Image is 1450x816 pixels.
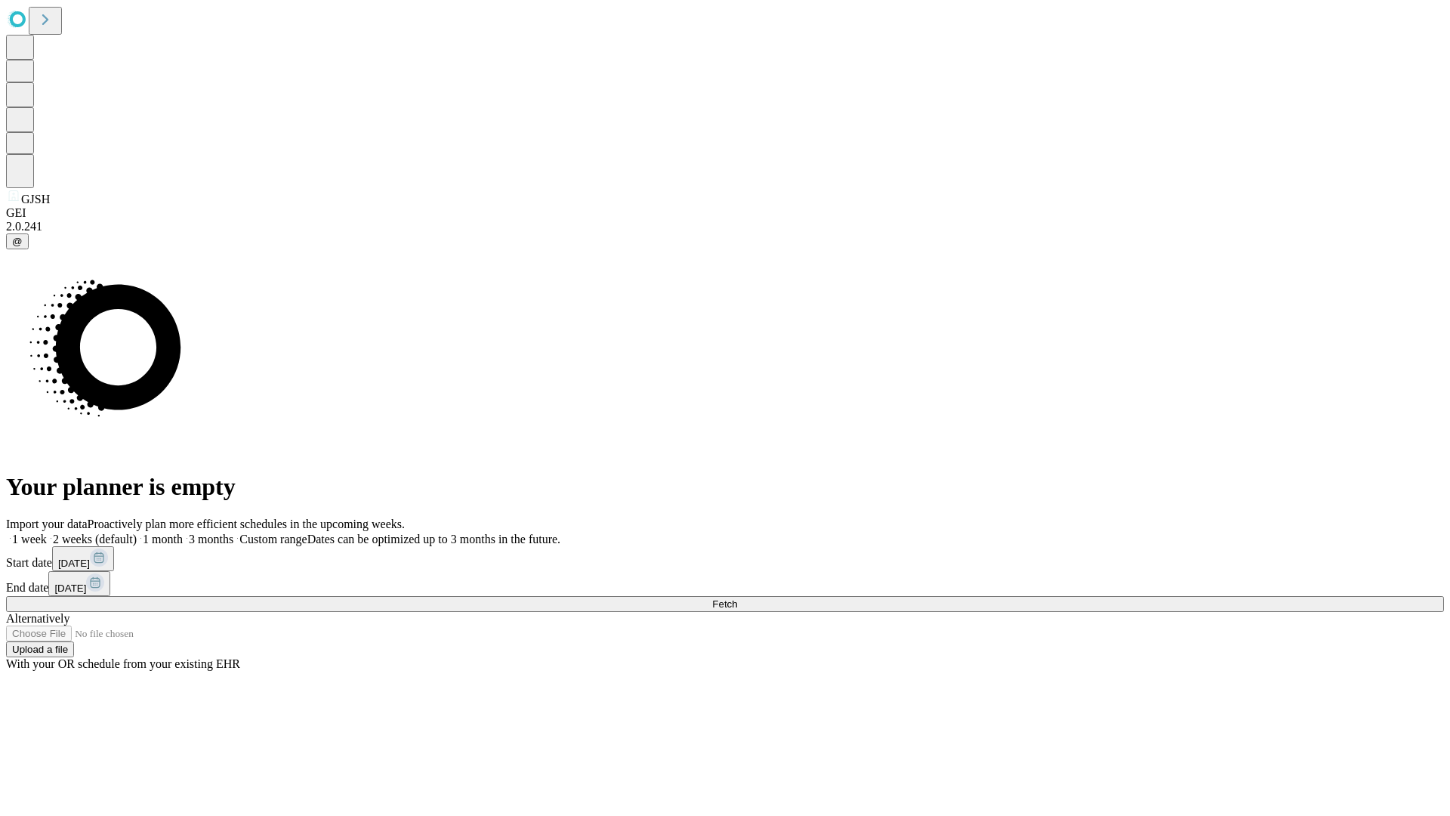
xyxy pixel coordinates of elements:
span: Dates can be optimized up to 3 months in the future. [307,533,560,546]
span: With your OR schedule from your existing EHR [6,657,240,670]
span: Fetch [712,598,737,610]
span: 1 month [143,533,183,546]
button: Fetch [6,596,1444,612]
span: Proactively plan more efficient schedules in the upcoming weeks. [88,518,405,530]
div: Start date [6,546,1444,571]
span: [DATE] [54,583,86,594]
button: [DATE] [52,546,114,571]
h1: Your planner is empty [6,473,1444,501]
span: GJSH [21,193,50,206]
span: [DATE] [58,558,90,569]
span: Custom range [239,533,307,546]
button: [DATE] [48,571,110,596]
div: 2.0.241 [6,220,1444,233]
button: @ [6,233,29,249]
span: 2 weeks (default) [53,533,137,546]
button: Upload a file [6,641,74,657]
span: 3 months [189,533,233,546]
span: Import your data [6,518,88,530]
span: @ [12,236,23,247]
div: End date [6,571,1444,596]
span: Alternatively [6,612,69,625]
span: 1 week [12,533,47,546]
div: GEI [6,206,1444,220]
